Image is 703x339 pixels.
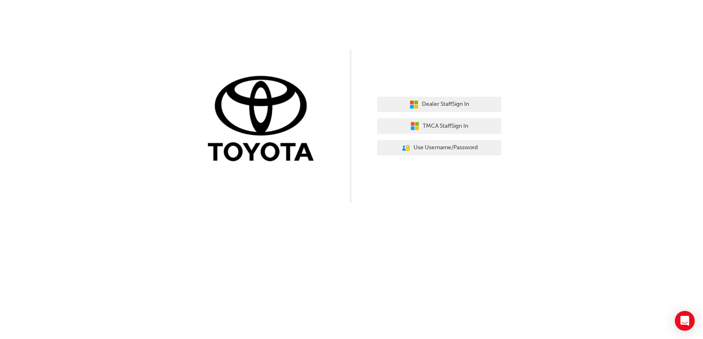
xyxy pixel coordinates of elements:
[414,143,478,153] span: Use Username/Password
[422,100,469,109] span: Dealer Staff Sign In
[202,74,326,165] img: Trak
[675,311,695,331] div: Open Intercom Messenger
[377,97,501,112] button: Dealer StaffSign In
[423,122,468,131] span: TMCA Staff Sign In
[377,140,501,156] button: Use Username/Password
[377,118,501,134] button: TMCA StaffSign In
